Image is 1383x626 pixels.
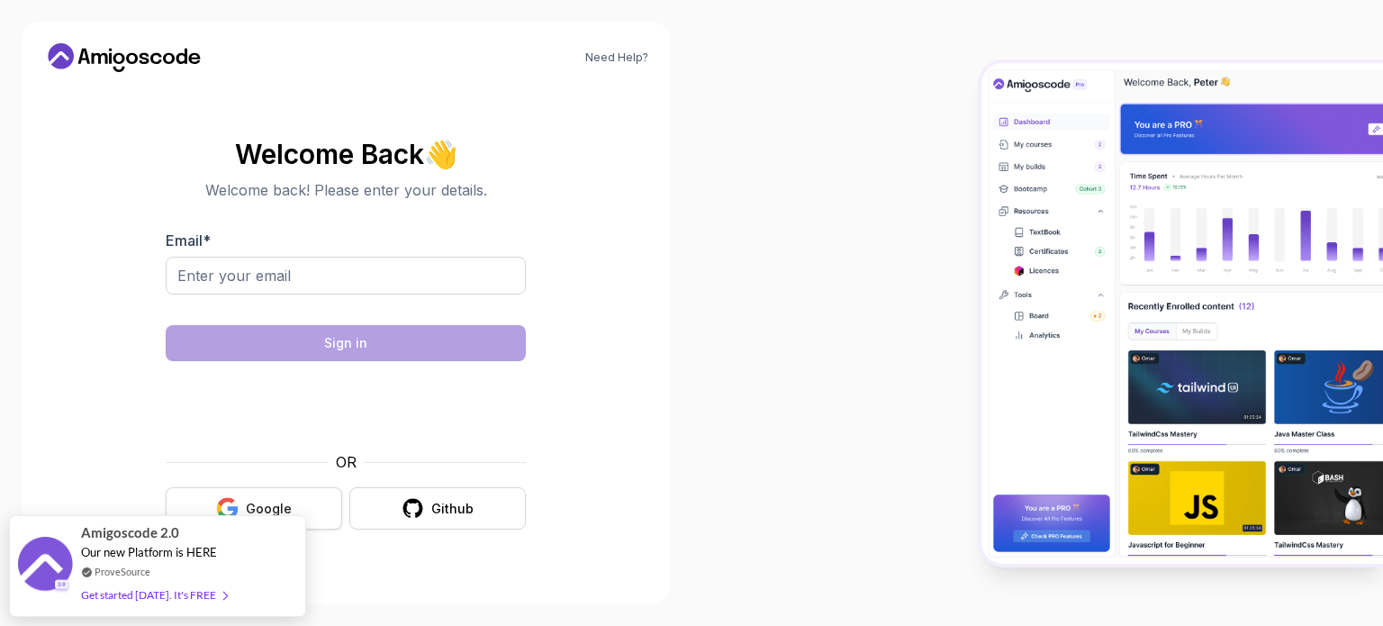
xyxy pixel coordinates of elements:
div: Github [431,500,474,518]
iframe: Widget containing checkbox for hCaptcha security challenge [210,372,482,440]
a: ProveSource [95,564,150,579]
img: provesource social proof notification image [18,537,72,595]
p: Welcome back! Please enter your details. [166,179,526,201]
a: Need Help? [585,50,648,65]
input: Enter your email [166,257,526,295]
span: Amigoscode 2.0 [81,522,179,543]
p: OR [336,451,357,473]
div: Google [246,500,292,518]
img: Amigoscode Dashboard [981,63,1383,564]
div: Get started [DATE]. It's FREE [81,585,227,605]
div: Sign in [324,334,367,352]
span: 👋 [421,136,460,172]
h2: Welcome Back [166,140,526,168]
span: Our new Platform is HERE [81,545,217,559]
a: Home link [43,43,205,72]
button: Sign in [166,325,526,361]
button: Google [166,487,342,530]
button: Github [349,487,526,530]
label: Email * [166,231,211,249]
